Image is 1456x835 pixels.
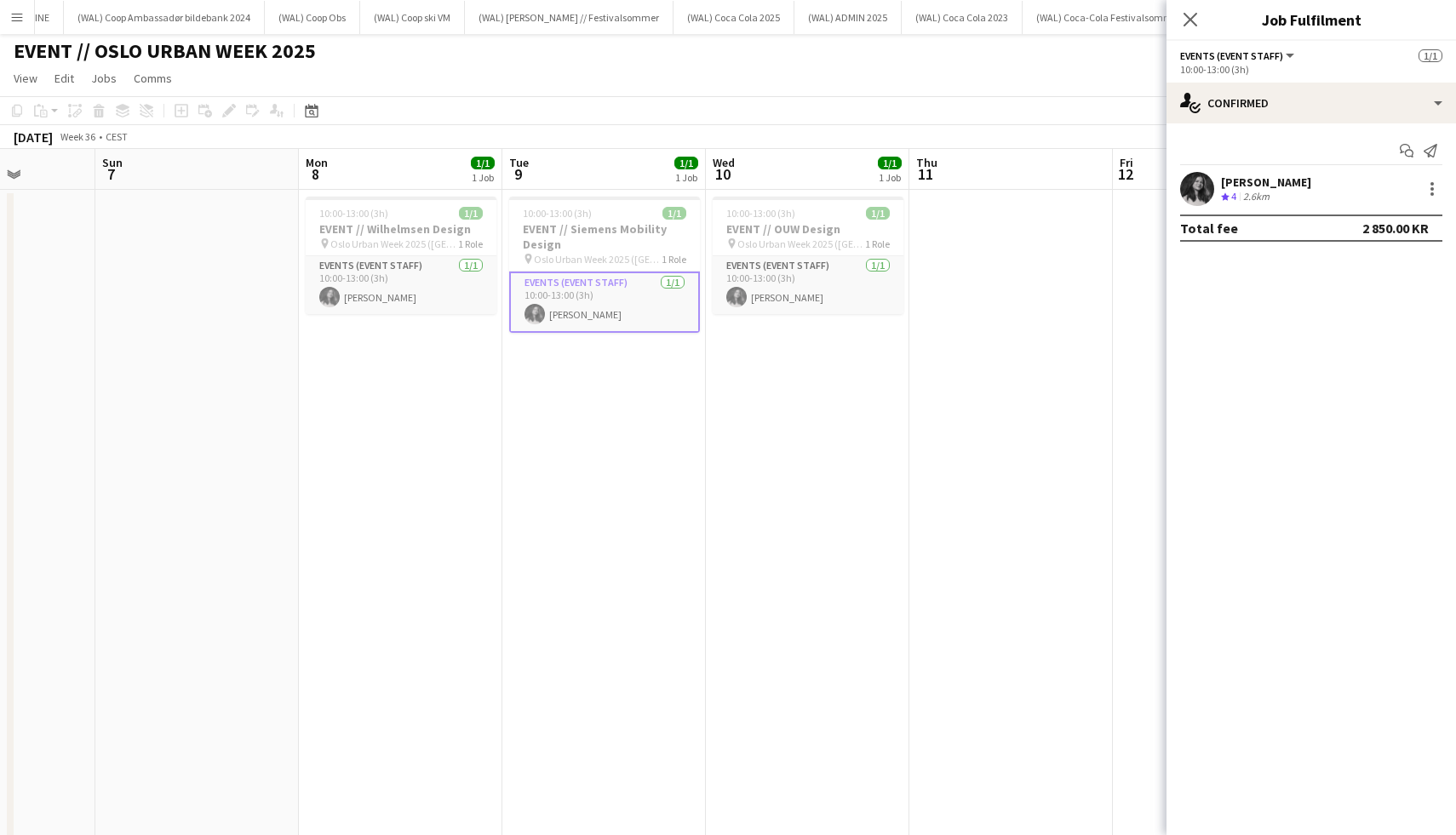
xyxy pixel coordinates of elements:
span: 1/1 [662,207,686,220]
app-card-role: Events (Event Staff)1/110:00-13:00 (3h)[PERSON_NAME] [306,256,496,314]
span: Sun [102,155,123,170]
span: Oslo Urban Week 2025 ([GEOGRAPHIC_DATA]) [737,237,865,250]
span: Mon [306,155,328,170]
div: 2.6km [1240,190,1273,204]
a: Comms [127,67,179,89]
button: (WAL) Coop ski VM [360,1,465,34]
span: Comms [134,71,172,86]
span: Oslo Urban Week 2025 ([GEOGRAPHIC_DATA]) [534,253,662,266]
app-job-card: 10:00-13:00 (3h)1/1EVENT // Wilhelmsen Design Oslo Urban Week 2025 ([GEOGRAPHIC_DATA])1 RoleEvent... [306,197,496,314]
h1: EVENT // OSLO URBAN WEEK 2025 [14,38,316,64]
app-job-card: 10:00-13:00 (3h)1/1EVENT // OUW Design Oslo Urban Week 2025 ([GEOGRAPHIC_DATA])1 RoleEvents (Even... [713,197,903,314]
span: 11 [914,164,937,184]
span: Edit [54,71,74,86]
span: 10 [710,164,735,184]
h3: EVENT // OUW Design [713,221,903,237]
h3: Job Fulfilment [1167,9,1456,31]
button: (WAL) Coop Ambassadør bildebank 2024 [64,1,265,34]
span: Tue [509,155,529,170]
button: (WAL) [PERSON_NAME] // Festivalsommer [465,1,674,34]
span: 1/1 [674,157,698,169]
button: Events (Event Staff) [1180,49,1297,62]
div: CEST [106,130,128,143]
span: 4 [1231,190,1236,203]
span: 1/1 [459,207,483,220]
button: (WAL) Coca Cola 2023 [902,1,1023,34]
span: 10:00-13:00 (3h) [319,207,388,220]
span: Week 36 [56,130,99,143]
button: (WAL) ADMIN 2025 [794,1,902,34]
span: Oslo Urban Week 2025 ([GEOGRAPHIC_DATA]) [330,237,458,250]
span: 1/1 [878,157,902,169]
span: Wed [713,155,735,170]
button: (WAL) Coop Obs [265,1,360,34]
span: 1/1 [866,207,890,220]
span: 9 [507,164,529,184]
a: Edit [48,67,81,89]
span: Thu [916,155,937,170]
div: 1 Job [675,171,697,184]
span: 1 Role [662,253,686,266]
div: Total fee [1180,220,1238,237]
div: 2 850.00 KR [1362,220,1429,237]
div: 1 Job [879,171,901,184]
div: [PERSON_NAME] [1221,174,1311,190]
app-card-role: Events (Event Staff)1/110:00-13:00 (3h)[PERSON_NAME] [509,272,700,333]
a: Jobs [84,67,123,89]
span: Fri [1120,155,1133,170]
h3: EVENT // Wilhelmsen Design [306,221,496,237]
span: 1 Role [458,237,483,250]
button: (WAL) Coca Cola 2025 [674,1,794,34]
span: 1 Role [865,237,890,250]
div: 10:00-13:00 (3h) [1180,63,1442,76]
span: 7 [100,164,123,184]
h3: EVENT // Siemens Mobility Design [509,221,700,252]
app-job-card: 10:00-13:00 (3h)1/1EVENT // Siemens Mobility Design Oslo Urban Week 2025 ([GEOGRAPHIC_DATA])1 Rol... [509,197,700,333]
span: Events (Event Staff) [1180,49,1283,62]
span: 1/1 [1419,49,1442,62]
span: 12 [1117,164,1133,184]
div: Confirmed [1167,83,1456,123]
span: 10:00-13:00 (3h) [726,207,795,220]
span: Jobs [91,71,117,86]
span: View [14,71,37,86]
span: 1/1 [471,157,495,169]
span: 10:00-13:00 (3h) [523,207,592,220]
span: 8 [303,164,328,184]
a: View [7,67,44,89]
div: 1 Job [472,171,494,184]
div: [DATE] [14,129,53,146]
button: (WAL) Coca-Cola Festivalsommer [1023,1,1195,34]
app-card-role: Events (Event Staff)1/110:00-13:00 (3h)[PERSON_NAME] [713,256,903,314]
